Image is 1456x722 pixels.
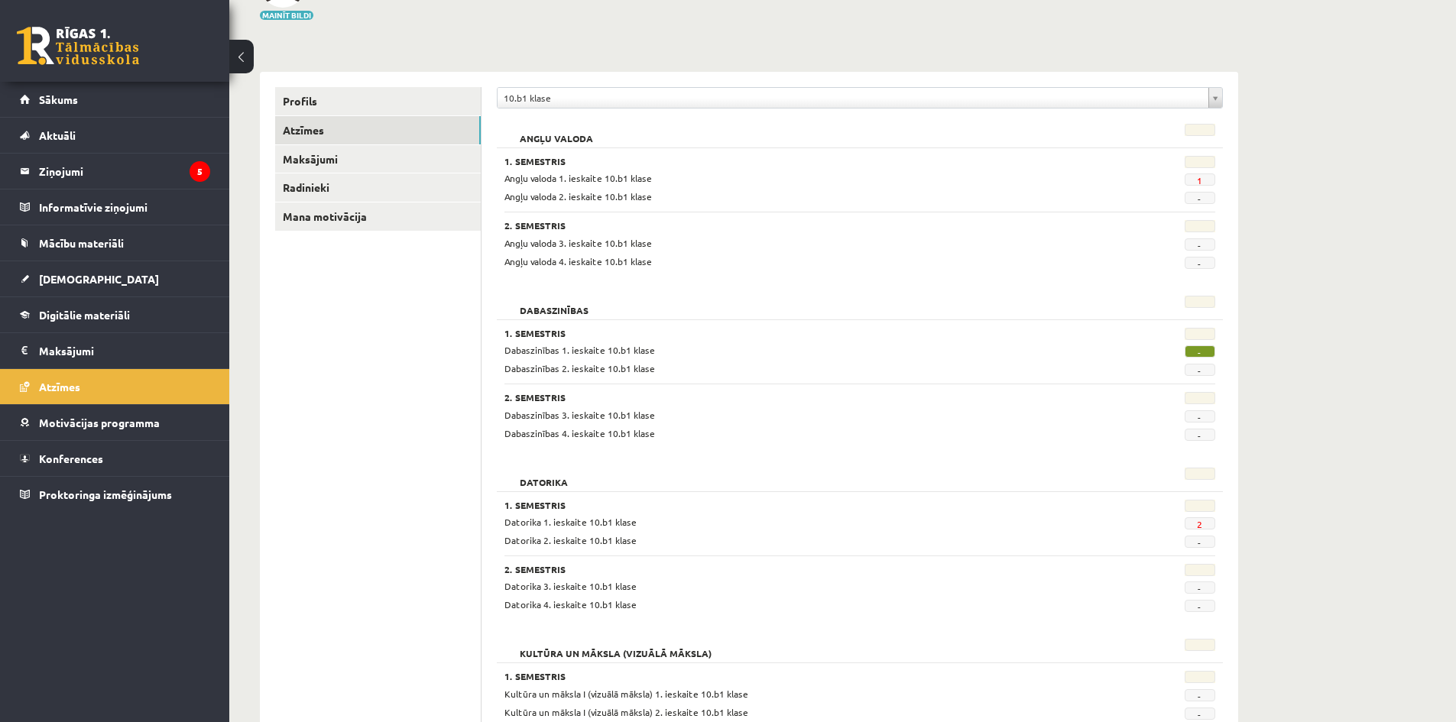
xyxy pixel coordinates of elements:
h2: Datorika [504,468,583,483]
a: Maksājumi [20,333,210,368]
span: Datorika 4. ieskaite 10.b1 klase [504,598,637,610]
span: - [1185,345,1215,358]
span: - [1185,600,1215,612]
a: Ziņojumi5 [20,154,210,189]
h2: Dabaszinības [504,296,604,311]
span: Kultūra un māksla I (vizuālā māksla) 2. ieskaite 10.b1 klase [504,706,748,718]
span: Datorika 3. ieskaite 10.b1 klase [504,580,637,592]
h3: 2. Semestris [504,392,1093,403]
span: - [1185,707,1215,720]
h3: 2. Semestris [504,220,1093,231]
span: [DEMOGRAPHIC_DATA] [39,272,159,286]
a: Sākums [20,82,210,117]
span: Konferences [39,452,103,465]
span: Atzīmes [39,380,80,393]
a: Mācību materiāli [20,225,210,261]
span: Kultūra un māksla I (vizuālā māksla) 1. ieskaite 10.b1 klase [504,688,748,700]
span: - [1185,364,1215,376]
span: Angļu valoda 2. ieskaite 10.b1 klase [504,190,652,202]
h2: Kultūra un māksla (vizuālā māksla) [504,639,727,654]
a: Proktoringa izmēģinājums [20,477,210,512]
a: 2 [1197,518,1202,530]
span: Datorika 1. ieskaite 10.b1 klase [504,516,637,528]
span: - [1185,689,1215,701]
span: Dabaszinības 1. ieskaite 10.b1 klase [504,344,655,356]
span: - [1185,429,1215,441]
span: Dabaszinības 4. ieskaite 10.b1 klase [504,427,655,439]
legend: Ziņojumi [39,154,210,189]
h2: Angļu valoda [504,124,608,139]
a: Informatīvie ziņojumi [20,189,210,225]
span: - [1185,581,1215,594]
span: - [1185,192,1215,204]
h3: 1. Semestris [504,328,1093,338]
a: Maksājumi [275,145,481,173]
a: Digitālie materiāli [20,297,210,332]
h3: 1. Semestris [504,671,1093,682]
span: Sākums [39,92,78,106]
span: - [1185,257,1215,269]
i: 5 [190,161,210,182]
span: Digitālie materiāli [39,308,130,322]
span: Proktoringa izmēģinājums [39,487,172,501]
span: - [1185,410,1215,423]
a: Mana motivācija [275,202,481,231]
span: Mācību materiāli [39,236,124,250]
span: Dabaszinības 2. ieskaite 10.b1 klase [504,362,655,374]
a: Radinieki [275,173,481,202]
a: [DEMOGRAPHIC_DATA] [20,261,210,296]
span: - [1185,238,1215,251]
span: Angļu valoda 3. ieskaite 10.b1 klase [504,237,652,249]
span: Aktuāli [39,128,76,142]
legend: Maksājumi [39,333,210,368]
button: Mainīt bildi [260,11,313,20]
h3: 1. Semestris [504,156,1093,167]
a: 1 [1197,174,1202,186]
a: Atzīmes [20,369,210,404]
a: Rīgas 1. Tālmācības vidusskola [17,27,139,65]
h3: 2. Semestris [504,564,1093,575]
span: Dabaszinības 3. ieskaite 10.b1 klase [504,409,655,421]
a: Atzīmes [275,116,481,144]
span: Motivācijas programma [39,416,160,429]
span: Datorika 2. ieskaite 10.b1 klase [504,534,637,546]
a: Konferences [20,441,210,476]
span: Angļu valoda 4. ieskaite 10.b1 klase [504,255,652,267]
span: - [1185,536,1215,548]
a: Profils [275,87,481,115]
a: 10.b1 klase [498,88,1222,108]
h3: 1. Semestris [504,500,1093,510]
legend: Informatīvie ziņojumi [39,189,210,225]
a: Aktuāli [20,118,210,153]
a: Motivācijas programma [20,405,210,440]
span: 10.b1 klase [504,88,1202,108]
span: Angļu valoda 1. ieskaite 10.b1 klase [504,172,652,184]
